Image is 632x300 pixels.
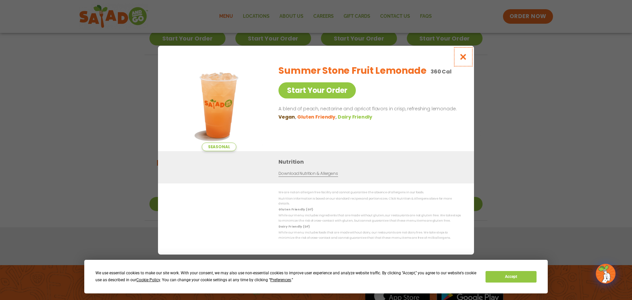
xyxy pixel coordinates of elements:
p: While our menu includes ingredients that are made without gluten, our restaurants are not gluten ... [278,213,461,223]
a: Download Nutrition & Allergens [278,171,338,177]
div: Cookie Consent Prompt [84,260,548,293]
h3: Nutrition [278,158,464,166]
img: wpChatIcon [596,264,615,283]
button: Close modal [453,46,474,68]
li: Vegan [278,113,297,120]
span: Cookie Policy [136,278,160,282]
li: Dairy Friendly [338,113,373,120]
p: A blend of peach, nectarine and apricot flavors in crisp, refreshing lemonade. [278,105,458,113]
button: Accept [486,271,536,283]
a: Start Your Order [278,82,356,98]
img: Featured product photo for Summer Stone Fruit Lemonade [173,59,265,151]
div: We use essential cookies to make our site work. With your consent, we may also use non-essential ... [95,270,478,284]
p: While our menu includes foods that are made without dairy, our restaurants are not dairy free. We... [278,230,461,240]
span: Preferences [270,278,291,282]
h2: Summer Stone Fruit Lemonade [278,64,426,78]
li: Gluten Friendly [297,113,338,120]
p: 360 Cal [431,68,452,76]
strong: Dairy Friendly (DF) [278,225,309,229]
p: Nutrition information is based on our standard recipes and portion sizes. Click Nutrition & Aller... [278,196,461,206]
strong: Gluten Friendly (GF) [278,207,313,211]
p: We are not an allergen free facility and cannot guarantee the absence of allergens in our foods. [278,190,461,195]
span: Seasonal [202,143,236,151]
